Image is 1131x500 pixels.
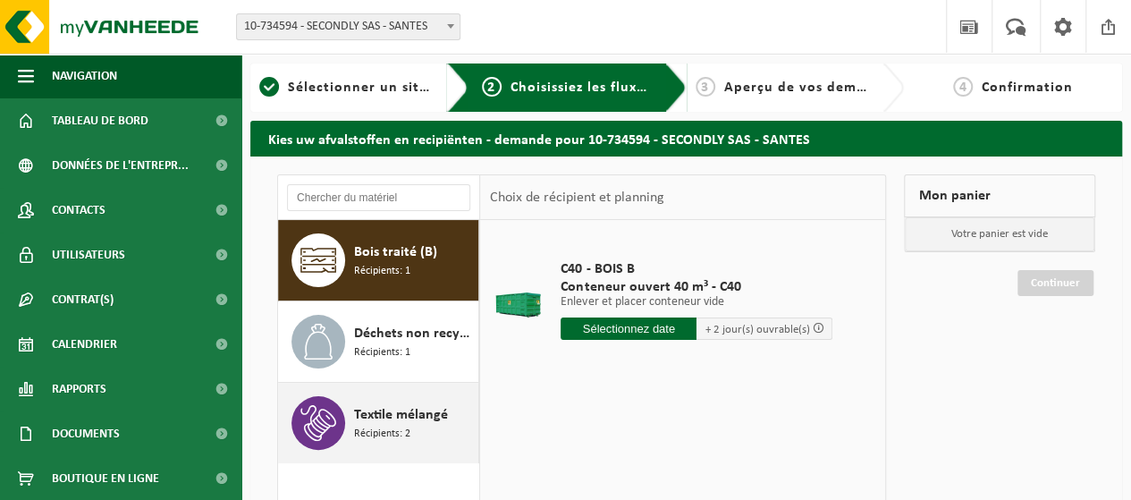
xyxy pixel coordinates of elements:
[52,411,120,456] span: Documents
[52,98,148,143] span: Tableau de bord
[480,175,672,220] div: Choix de récipient et planning
[278,220,479,301] button: Bois traité (B) Récipients: 1
[354,404,448,426] span: Textile mélangé
[278,383,479,463] button: Textile mélangé Récipients: 2
[52,322,117,367] span: Calendrier
[250,121,1122,156] h2: Kies uw afvalstoffen en recipiënten - demande pour 10-734594 - SECONDLY SAS - SANTES
[354,263,410,280] span: Récipients: 1
[354,426,410,443] span: Récipients: 2
[278,301,479,383] button: Déchets non recyclables, techniquement non combustibles (combustibles) Récipients: 1
[354,344,410,361] span: Récipients: 1
[561,318,696,340] input: Sélectionnez date
[287,184,470,211] input: Chercher du matériel
[52,188,106,233] span: Contacts
[982,81,1073,95] span: Confirmation
[905,217,1094,251] p: Votre panier est vide
[236,13,460,40] span: 10-734594 - SECONDLY SAS - SANTES
[237,14,460,39] span: 10-734594 - SECONDLY SAS - SANTES
[354,242,437,263] span: Bois traité (B)
[1017,270,1093,296] a: Continuer
[52,277,114,322] span: Contrat(s)
[259,77,279,97] span: 1
[52,233,125,277] span: Utilisateurs
[904,174,1095,217] div: Mon panier
[52,143,189,188] span: Données de l'entrepr...
[354,323,474,344] span: Déchets non recyclables, techniquement non combustibles (combustibles)
[259,77,433,98] a: 1Sélectionner un site ici
[561,260,832,278] span: C40 - BOIS B
[288,81,448,95] span: Sélectionner un site ici
[953,77,973,97] span: 4
[511,81,808,95] span: Choisissiez les flux de déchets et récipients
[724,81,897,95] span: Aperçu de vos demandes
[561,278,832,296] span: Conteneur ouvert 40 m³ - C40
[52,54,117,98] span: Navigation
[561,296,832,309] p: Enlever et placer conteneur vide
[705,324,809,335] span: + 2 jour(s) ouvrable(s)
[696,77,715,97] span: 3
[52,367,106,411] span: Rapports
[482,77,502,97] span: 2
